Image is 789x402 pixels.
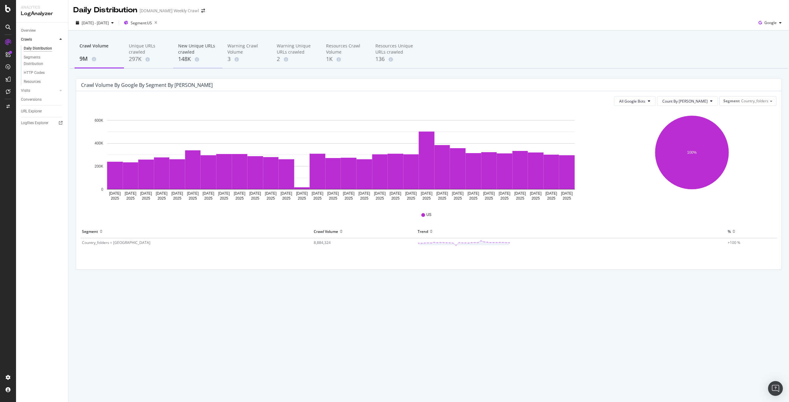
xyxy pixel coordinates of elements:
[81,82,213,88] div: Crawl Volume by google by Segment by [PERSON_NAME]
[126,196,135,201] text: 2025
[423,196,431,201] text: 2025
[80,43,119,55] div: Crawl Volume
[24,45,52,52] div: Daily Distribution
[95,141,103,146] text: 400K
[82,240,150,245] span: Country_folders = [GEOGRAPHIC_DATA]
[516,196,524,201] text: 2025
[343,191,354,196] text: [DATE]
[140,191,152,196] text: [DATE]
[374,191,386,196] text: [DATE]
[21,36,58,43] a: Crawls
[95,118,103,123] text: 600K
[204,196,213,201] text: 2025
[277,43,316,55] div: Warning Unique URLs crawled
[657,96,718,106] button: Count By [PERSON_NAME]
[82,226,98,236] div: Segment
[157,196,166,201] text: 2025
[298,196,306,201] text: 2025
[530,191,542,196] text: [DATE]
[21,5,63,10] div: Analytics
[171,191,183,196] text: [DATE]
[251,196,260,201] text: 2025
[499,191,510,196] text: [DATE]
[360,196,368,201] text: 2025
[121,18,160,28] button: Segment:US
[468,191,479,196] text: [DATE]
[21,120,48,126] div: Logfiles Explorer
[313,196,322,201] text: 2025
[131,20,152,26] span: Segment: US
[723,98,740,104] span: Segment
[390,191,401,196] text: [DATE]
[21,120,64,126] a: Logfiles Explorer
[326,55,366,63] div: 1K
[21,96,42,103] div: Conversions
[405,191,417,196] text: [DATE]
[329,196,337,201] text: 2025
[95,164,103,169] text: 200K
[756,18,784,28] button: Google
[607,111,776,203] svg: A chart.
[101,187,103,192] text: 0
[469,196,477,201] text: 2025
[173,196,182,201] text: 2025
[24,54,64,67] a: Segments Distribution
[277,55,316,63] div: 2
[375,43,415,55] div: Resources Unique URLs crawled
[407,196,415,201] text: 2025
[728,226,731,236] div: %
[187,191,199,196] text: [DATE]
[314,226,338,236] div: Crawl Volume
[21,108,42,115] div: URL Explorer
[249,191,261,196] text: [DATE]
[21,27,36,34] div: Overview
[483,191,495,196] text: [DATE]
[438,196,446,201] text: 2025
[21,27,64,34] a: Overview
[129,55,168,63] div: 297K
[358,191,370,196] text: [DATE]
[514,191,526,196] text: [DATE]
[376,196,384,201] text: 2025
[282,196,291,201] text: 2025
[24,54,58,67] div: Segments Distribution
[21,10,63,17] div: LogAnalyzer
[345,196,353,201] text: 2025
[24,70,45,76] div: HTTP Codes
[741,98,768,104] span: Country_folders
[178,55,218,63] div: 148K
[375,55,415,63] div: 136
[561,191,573,196] text: [DATE]
[24,79,41,85] div: Resources
[24,70,64,76] a: HTTP Codes
[421,191,432,196] text: [DATE]
[436,191,448,196] text: [DATE]
[220,196,228,201] text: 2025
[227,43,267,55] div: Warning Crawl Volume
[24,79,64,85] a: Resources
[111,196,119,201] text: 2025
[280,191,292,196] text: [DATE]
[234,191,245,196] text: [DATE]
[125,191,136,196] text: [DATE]
[73,5,137,15] div: Daily Distribution
[81,111,601,203] svg: A chart.
[452,191,464,196] text: [DATE]
[619,99,645,104] span: All Google Bots
[178,43,218,55] div: New Unique URLs crawled
[73,18,116,28] button: [DATE] - [DATE]
[202,191,214,196] text: [DATE]
[547,196,555,201] text: 2025
[21,96,64,103] a: Conversions
[109,191,121,196] text: [DATE]
[312,191,323,196] text: [DATE]
[218,191,230,196] text: [DATE]
[546,191,557,196] text: [DATE]
[764,20,777,25] span: Google
[418,226,428,236] div: Trend
[201,9,205,13] div: arrow-right-arrow-left
[156,191,168,196] text: [DATE]
[426,212,431,217] span: US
